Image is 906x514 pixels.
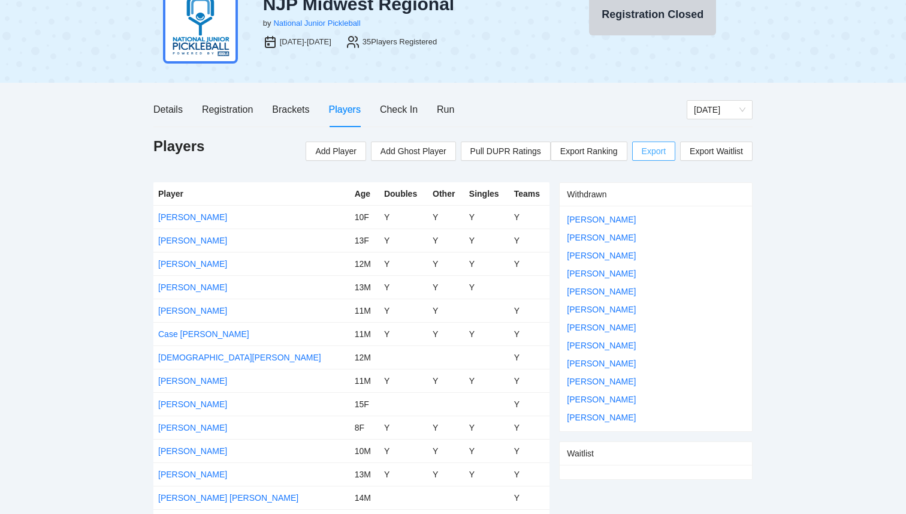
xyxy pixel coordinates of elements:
[350,369,379,392] td: 11M
[509,486,550,509] td: Y
[379,439,428,462] td: Y
[428,299,464,322] td: Y
[428,416,464,439] td: Y
[158,212,227,222] a: [PERSON_NAME]
[551,142,627,161] a: Export Ranking
[350,462,379,486] td: 13M
[509,345,550,369] td: Y
[350,439,379,462] td: 10M
[158,399,227,409] a: [PERSON_NAME]
[379,205,428,229] td: Y
[315,145,356,158] span: Add Player
[350,416,379,439] td: 8F
[464,252,509,275] td: Y
[567,251,636,260] a: [PERSON_NAME]
[273,19,360,28] a: National Junior Pickleball
[355,187,375,200] div: Age
[158,236,227,245] a: [PERSON_NAME]
[464,439,509,462] td: Y
[158,282,227,292] a: [PERSON_NAME]
[379,275,428,299] td: Y
[680,142,753,161] a: Export Waitlist
[350,322,379,345] td: 11M
[567,359,636,368] a: [PERSON_NAME]
[567,269,636,278] a: [PERSON_NAME]
[350,275,379,299] td: 13M
[380,145,446,158] span: Add Ghost Player
[567,377,636,386] a: [PERSON_NAME]
[509,369,550,392] td: Y
[202,102,253,117] div: Registration
[464,416,509,439] td: Y
[567,413,636,422] a: [PERSON_NAME]
[464,462,509,486] td: Y
[464,369,509,392] td: Y
[514,187,545,200] div: Teams
[158,423,227,432] a: [PERSON_NAME]
[470,145,541,158] span: Pull DUPR Ratings
[567,183,745,206] div: Withdrawn
[428,229,464,252] td: Y
[371,142,456,161] button: Add Ghost Player
[428,275,464,299] td: Y
[379,322,428,345] td: Y
[158,187,345,200] div: Player
[379,462,428,486] td: Y
[464,322,509,345] td: Y
[158,259,227,269] a: [PERSON_NAME]
[350,252,379,275] td: 12M
[158,470,227,479] a: [PERSON_NAME]
[158,446,227,456] a: [PERSON_NAME]
[350,205,379,229] td: 10F
[464,229,509,252] td: Y
[350,299,379,322] td: 11M
[433,187,460,200] div: Other
[509,416,550,439] td: Y
[379,229,428,252] td: Y
[567,442,745,465] div: Waitlist
[329,102,361,117] div: Players
[263,17,271,29] div: by
[694,101,745,119] span: Friday
[158,353,321,362] a: [DEMOGRAPHIC_DATA][PERSON_NAME]
[642,142,666,160] span: Export
[560,142,618,160] span: Export Ranking
[509,462,550,486] td: Y
[384,187,423,200] div: Doubles
[158,376,227,386] a: [PERSON_NAME]
[350,229,379,252] td: 13F
[567,341,636,350] a: [PERSON_NAME]
[461,142,551,161] button: Pull DUPR Ratings
[379,369,428,392] td: Y
[153,137,204,156] h1: Players
[158,493,298,503] a: [PERSON_NAME] [PERSON_NAME]
[428,205,464,229] td: Y
[379,299,428,322] td: Y
[690,142,743,160] span: Export Waitlist
[567,395,636,404] a: [PERSON_NAME]
[567,323,636,332] a: [PERSON_NAME]
[350,486,379,509] td: 14M
[380,102,418,117] div: Check In
[509,252,550,275] td: Y
[428,439,464,462] td: Y
[509,229,550,252] td: Y
[153,102,183,117] div: Details
[428,462,464,486] td: Y
[350,392,379,416] td: 15F
[437,102,454,117] div: Run
[158,306,227,315] a: [PERSON_NAME]
[509,392,550,416] td: Y
[464,205,509,229] td: Y
[428,322,464,345] td: Y
[509,439,550,462] td: Y
[428,252,464,275] td: Y
[509,322,550,345] td: Y
[280,36,331,48] div: [DATE]-[DATE]
[428,369,464,392] td: Y
[509,205,550,229] td: Y
[158,329,249,339] a: Case [PERSON_NAME]
[567,215,636,224] a: [PERSON_NAME]
[567,305,636,314] a: [PERSON_NAME]
[363,36,437,48] div: 35 Players Registered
